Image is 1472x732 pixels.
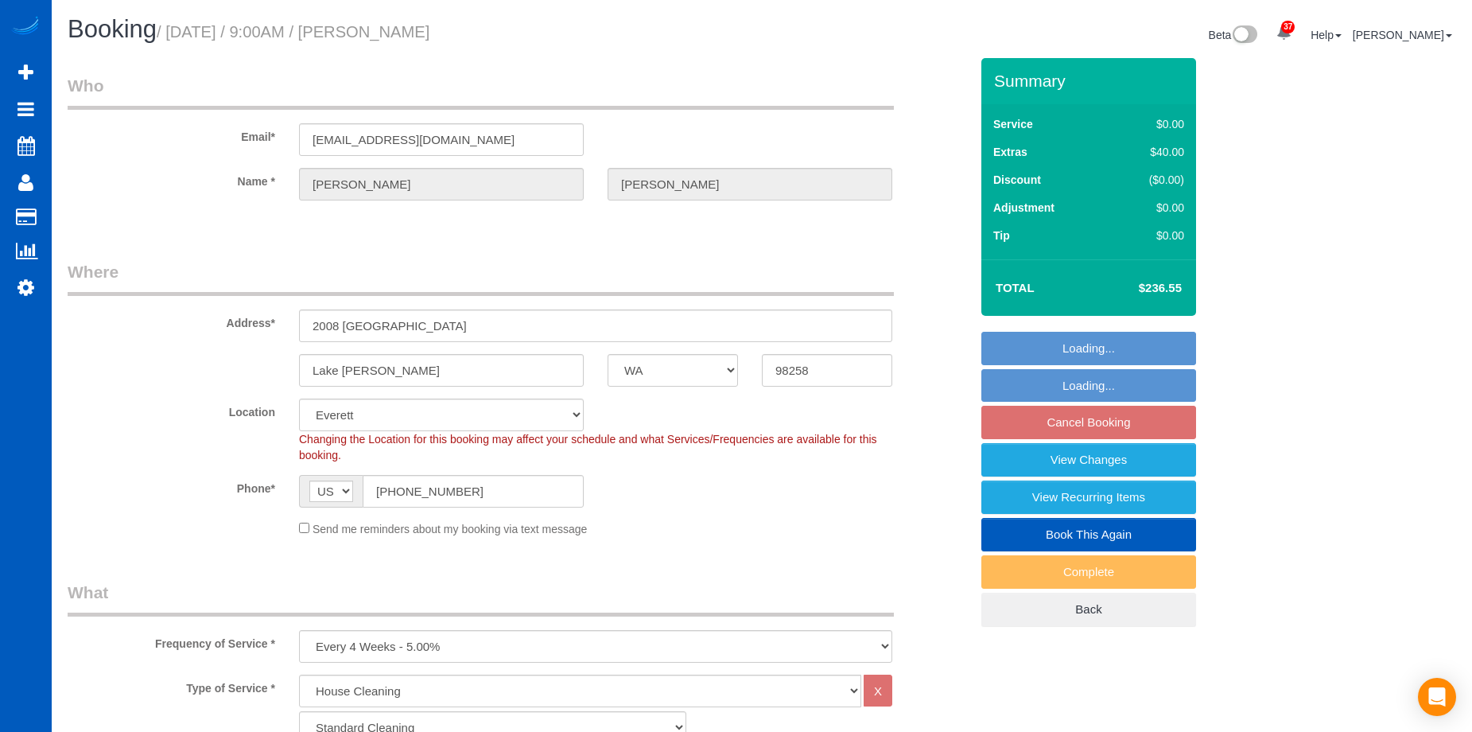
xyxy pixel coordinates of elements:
div: Open Intercom Messenger [1418,678,1456,716]
a: Help [1311,29,1342,41]
img: New interface [1231,25,1257,46]
a: Back [981,593,1196,626]
input: City* [299,354,584,387]
label: Email* [56,123,287,145]
input: Last Name* [608,168,892,201]
legend: Where [68,260,894,296]
span: Changing the Location for this booking may affect your schedule and what Services/Frequencies are... [299,433,877,461]
div: $40.00 [1116,144,1184,160]
a: 37 [1268,16,1299,51]
span: Send me reminders about my booking via text message [313,523,588,535]
label: Location [56,399,287,420]
input: First Name* [299,168,584,201]
span: 37 [1281,21,1295,33]
input: Phone* [363,475,584,508]
a: Book This Again [981,518,1196,551]
label: Discount [993,172,1041,188]
label: Phone* [56,475,287,496]
a: [PERSON_NAME] [1353,29,1452,41]
div: ($0.00) [1116,172,1184,188]
div: $0.00 [1116,200,1184,216]
input: Zip Code* [762,354,892,387]
label: Name * [56,168,287,189]
label: Extras [993,144,1027,160]
legend: Who [68,74,894,110]
div: $0.00 [1116,228,1184,243]
div: $0.00 [1116,116,1184,132]
label: Address* [56,310,287,331]
h4: $236.55 [1091,282,1182,295]
h3: Summary [994,72,1188,90]
a: Beta [1209,29,1258,41]
img: Automaid Logo [10,16,41,38]
input: Email* [299,123,584,156]
label: Service [993,116,1033,132]
label: Type of Service * [56,675,287,696]
label: Frequency of Service * [56,630,287,652]
label: Tip [993,228,1010,243]
span: Booking [68,15,157,43]
a: View Recurring Items [981,481,1196,514]
a: View Changes [981,443,1196,477]
small: / [DATE] / 9:00AM / [PERSON_NAME] [157,23,429,41]
strong: Total [996,281,1035,294]
legend: What [68,581,894,617]
label: Adjustment [993,200,1054,216]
